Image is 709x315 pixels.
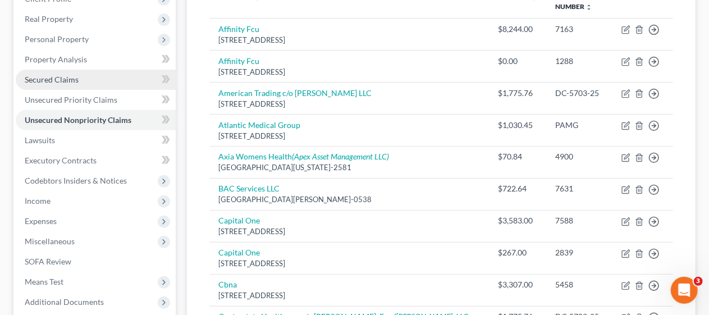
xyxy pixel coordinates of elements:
div: 7631 [555,183,603,194]
div: 2839 [555,247,603,258]
span: Real Property [25,14,73,24]
i: unfold_more [586,4,592,11]
a: Capital One [218,248,260,257]
div: [STREET_ADDRESS] [218,131,481,141]
div: DC-5703-25 [555,88,603,99]
div: [GEOGRAPHIC_DATA][PERSON_NAME]-0538 [218,194,481,205]
div: $70.84 [498,151,537,162]
a: American Trading c/o [PERSON_NAME] LLC [218,88,372,98]
a: Unsecured Nonpriority Claims [16,110,176,130]
a: Affinity Fcu [218,56,259,66]
span: 3 [694,277,703,286]
a: Capital One [218,216,260,225]
div: [STREET_ADDRESS] [218,35,481,45]
span: Property Analysis [25,54,87,64]
a: Axia Womens Health(Apex Asset Management LLC) [218,152,389,161]
div: $0.00 [498,56,537,67]
i: (Apex Asset Management LLC) [292,152,389,161]
div: $8,244.00 [498,24,537,35]
iframe: Intercom live chat [671,277,698,304]
div: [STREET_ADDRESS] [218,290,481,301]
div: $1,775.76 [498,88,537,99]
a: BAC Services LLC [218,184,280,193]
a: Atlantic Medical Group [218,120,300,130]
div: $3,307.00 [498,279,537,290]
span: Unsecured Priority Claims [25,95,117,104]
a: Secured Claims [16,70,176,90]
div: [STREET_ADDRESS] [218,226,481,237]
div: $1,030.45 [498,120,537,131]
span: Codebtors Insiders & Notices [25,176,127,185]
div: [STREET_ADDRESS] [218,99,481,109]
a: Property Analysis [16,49,176,70]
span: Executory Contracts [25,156,97,165]
a: Executory Contracts [16,150,176,171]
span: Lawsuits [25,135,55,145]
span: Means Test [25,277,63,286]
div: PAMG [555,120,603,131]
div: $722.64 [498,183,537,194]
div: $3,583.00 [498,215,537,226]
span: Income [25,196,51,206]
div: [STREET_ADDRESS] [218,258,481,269]
span: Unsecured Nonpriority Claims [25,115,131,125]
div: [STREET_ADDRESS] [218,67,481,77]
div: $267.00 [498,247,537,258]
a: Affinity Fcu [218,24,259,34]
span: SOFA Review [25,257,71,266]
span: Expenses [25,216,57,226]
span: Secured Claims [25,75,79,84]
div: [GEOGRAPHIC_DATA][US_STATE]-2581 [218,162,481,173]
div: 5458 [555,279,603,290]
div: 4900 [555,151,603,162]
a: SOFA Review [16,252,176,272]
div: 7588 [555,215,603,226]
div: 7163 [555,24,603,35]
a: Lawsuits [16,130,176,150]
span: Miscellaneous [25,236,75,246]
div: 1288 [555,56,603,67]
span: Personal Property [25,34,89,44]
a: Unsecured Priority Claims [16,90,176,110]
a: Cbna [218,280,237,289]
span: Additional Documents [25,297,104,307]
